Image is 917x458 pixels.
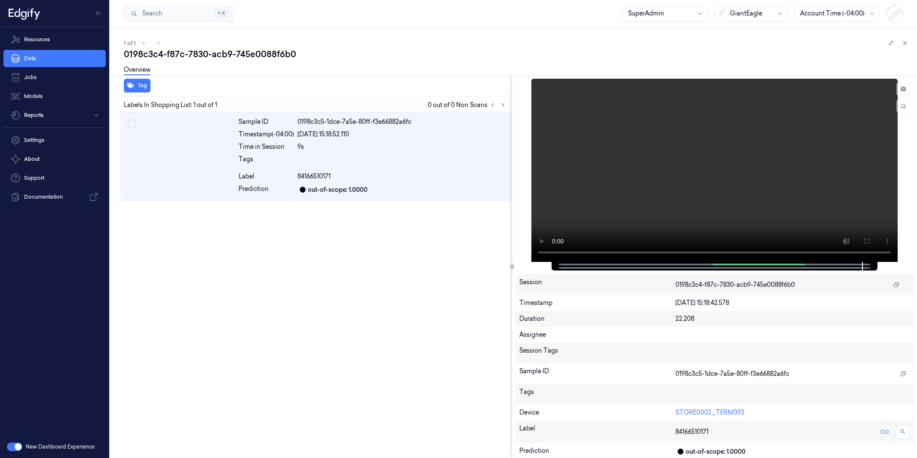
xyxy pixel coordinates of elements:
div: Tags [519,387,675,401]
div: 0198c3c4-f87c-7830-acb9-745e0088f6b0 [124,48,910,60]
button: Select row [128,120,136,128]
div: Label [519,424,675,440]
div: 22.208 [675,314,910,323]
div: out-of-scope: 1.0000 [308,185,368,194]
div: Prediction [239,184,294,195]
div: Duration [519,314,675,323]
a: Resources [3,31,106,48]
button: Reports [3,107,106,124]
button: Search⌘K [124,6,234,22]
span: 1 of 1 [124,40,136,47]
div: Device [519,408,675,417]
div: Time in Session [239,142,294,151]
span: 84166510171 [297,172,331,181]
span: 0198c3c5-1dce-7a5e-80ff-f3e66882a6fc [675,369,789,378]
a: Settings [3,132,106,149]
div: Timestamp [519,298,675,307]
span: 84166510171 [675,427,708,436]
a: Support [3,169,106,187]
a: Documentation [3,188,106,206]
div: [DATE] 15:18:52.110 [297,130,508,139]
span: 0198c3c4-f87c-7830-acb9-745e0088f6b0 [675,280,795,289]
div: Timestamp (-04:00) [239,130,294,139]
a: Data [3,50,106,67]
a: Models [3,88,106,105]
a: Jobs [3,69,106,86]
div: Assignee [519,330,910,339]
div: Tags [239,155,294,169]
a: STORE0002_TERM393 [675,409,744,416]
div: Prediction [519,446,675,457]
div: Session Tags [519,346,675,360]
div: 9s [297,142,508,151]
span: Labels In Shopping List: 1 out of 1 [124,101,217,110]
div: Sample ID [239,117,294,126]
div: [DATE] 15:18:42.578 [675,298,910,307]
div: Label [239,172,294,181]
span: Search [139,9,162,18]
div: out-of-scope: 1.0000 [686,447,745,456]
button: About [3,151,106,168]
span: 0 out of 0 Non Scans [428,100,508,110]
div: 0198c3c5-1dce-7a5e-80ff-f3e66882a6fc [297,117,508,126]
button: Tag [124,79,150,92]
div: Sample ID [519,367,675,381]
button: Toggle Navigation [92,6,106,20]
div: Session [519,278,675,292]
a: Overview [124,65,150,75]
